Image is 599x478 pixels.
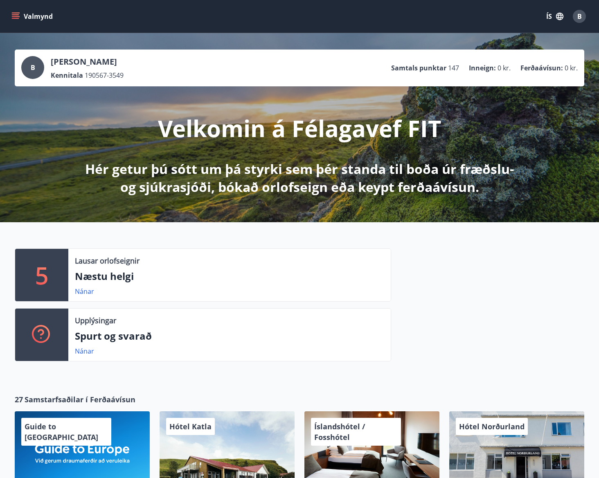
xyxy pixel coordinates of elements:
[51,56,124,68] p: [PERSON_NAME]
[391,63,446,72] p: Samtals punktar
[459,422,525,431] span: Hótel Norðurland
[314,422,365,442] span: Íslandshótel / Fosshótel
[542,9,568,24] button: ÍS
[448,63,459,72] span: 147
[158,113,441,144] p: Velkomin á Félagavef FIT
[10,9,56,24] button: menu
[51,71,83,80] p: Kennitala
[565,63,578,72] span: 0 kr.
[75,315,116,326] p: Upplýsingar
[498,63,511,72] span: 0 kr.
[25,422,98,442] span: Guide to [GEOGRAPHIC_DATA]
[31,63,35,72] span: B
[75,269,384,283] p: Næstu helgi
[577,12,582,21] span: B
[83,160,516,196] p: Hér getur þú sótt um þá styrki sem þér standa til boða úr fræðslu- og sjúkrasjóði, bókað orlofsei...
[85,71,124,80] span: 190567-3549
[75,329,384,343] p: Spurt og svarað
[75,287,94,296] a: Nánar
[35,259,48,291] p: 5
[570,7,589,26] button: B
[15,394,23,405] span: 27
[520,63,563,72] p: Ferðaávísun :
[469,63,496,72] p: Inneign :
[75,347,94,356] a: Nánar
[25,394,135,405] span: Samstarfsaðilar í Ferðaávísun
[75,255,140,266] p: Lausar orlofseignir
[169,422,212,431] span: Hótel Katla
